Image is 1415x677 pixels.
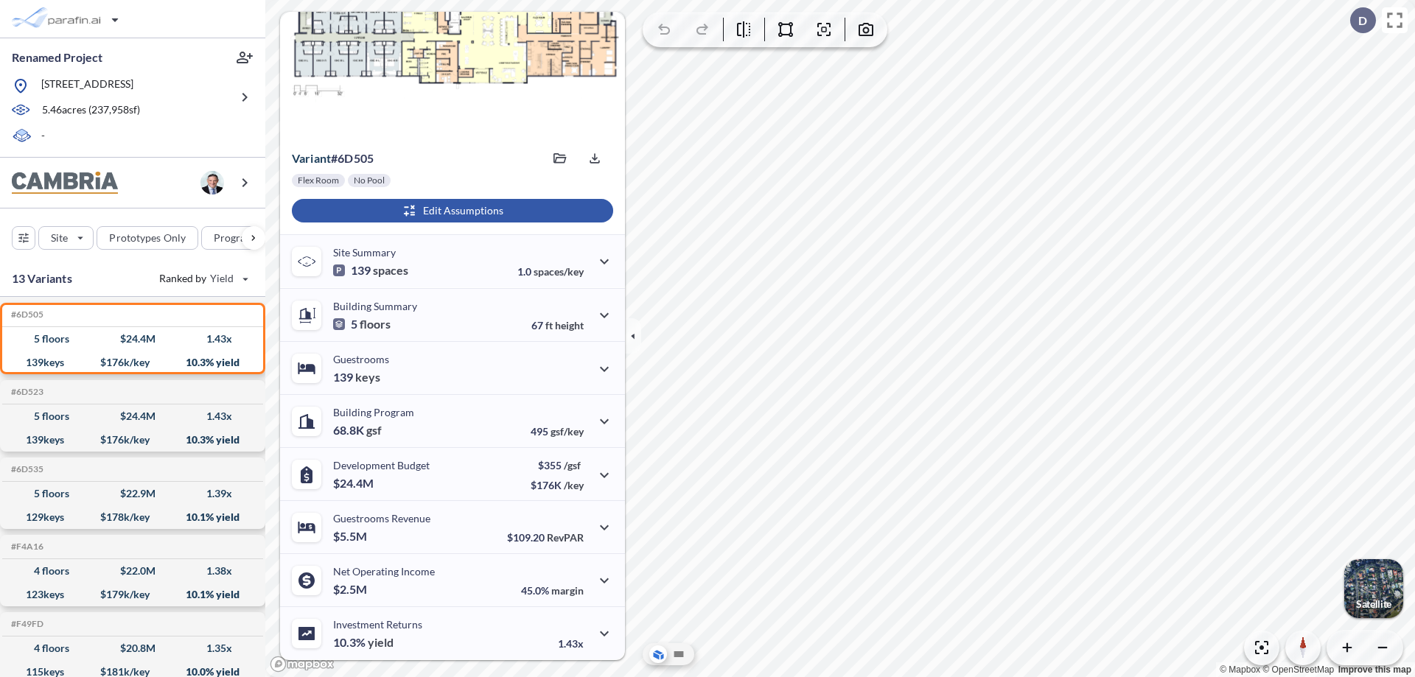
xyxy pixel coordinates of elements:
[8,309,43,320] h5: Click to copy the code
[214,231,255,245] p: Program
[1358,14,1367,27] p: D
[366,423,382,438] span: gsf
[210,271,234,286] span: Yield
[12,49,102,66] p: Renamed Project
[270,656,335,673] a: Mapbox homepage
[373,263,408,278] span: spaces
[333,263,408,278] p: 139
[368,635,394,650] span: yield
[1356,598,1391,610] p: Satellite
[42,102,140,119] p: 5.46 acres ( 237,958 sf)
[649,645,667,663] button: Aerial View
[333,353,389,365] p: Guestrooms
[12,270,72,287] p: 13 Variants
[333,476,376,491] p: $24.4M
[1344,559,1403,618] button: Switcher ImageSatellite
[1220,664,1260,675] a: Mapbox
[333,565,435,578] p: Net Operating Income
[558,637,584,650] p: 1.43x
[551,425,584,438] span: gsf/key
[545,319,553,332] span: ft
[360,317,391,332] span: floors
[147,267,258,290] button: Ranked by Yield
[333,618,422,631] p: Investment Returns
[292,151,374,166] p: # 6d505
[355,370,380,385] span: keys
[333,529,369,544] p: $5.5M
[564,479,584,491] span: /key
[8,464,43,474] h5: Click to copy the code
[201,226,281,250] button: Program
[333,582,369,597] p: $2.5M
[41,77,133,95] p: [STREET_ADDRESS]
[534,265,584,278] span: spaces/key
[333,370,380,385] p: 139
[333,512,430,525] p: Guestrooms Revenue
[292,151,331,165] span: Variant
[517,265,584,278] p: 1.0
[551,584,584,597] span: margin
[333,317,391,332] p: 5
[8,541,43,552] h5: Click to copy the code
[333,459,430,471] p: Development Budget
[333,635,394,650] p: 10.3%
[670,645,688,663] button: Site Plan
[38,226,94,250] button: Site
[564,459,581,471] span: /gsf
[555,319,584,332] span: height
[531,425,584,438] p: 495
[521,584,584,597] p: 45.0%
[531,319,584,332] p: 67
[333,246,396,259] p: Site Summary
[292,199,613,222] button: Edit Assumptions
[531,459,584,471] p: $355
[507,531,584,544] p: $109.20
[1262,664,1334,675] a: OpenStreetMap
[200,171,224,194] img: user logo
[12,172,118,194] img: BrandImage
[8,619,43,629] h5: Click to copy the code
[41,128,45,145] p: -
[109,231,186,245] p: Prototypes Only
[547,531,584,544] span: RevPAR
[51,231,68,245] p: Site
[333,300,417,312] p: Building Summary
[8,387,43,397] h5: Click to copy the code
[298,175,339,186] p: Flex Room
[97,226,198,250] button: Prototypes Only
[1338,664,1411,675] a: Improve this map
[1344,559,1403,618] img: Switcher Image
[354,175,385,186] p: No Pool
[333,406,414,418] p: Building Program
[531,479,584,491] p: $176K
[333,423,382,438] p: 68.8K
